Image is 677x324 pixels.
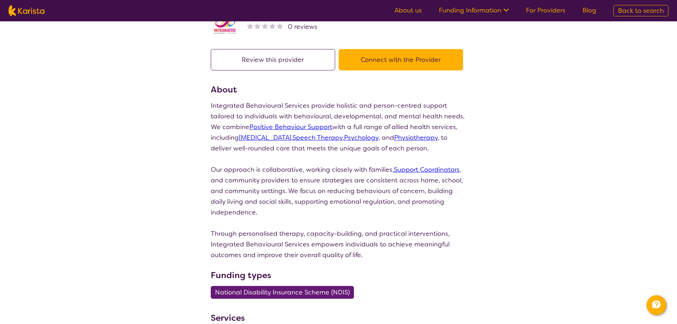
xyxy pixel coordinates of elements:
a: About us [394,6,422,15]
img: nonereviewstar [262,23,268,29]
img: lmmxwvha0bjqhp7lwnjr.png [211,15,239,34]
h3: Funding types [211,269,467,282]
a: Funding Information [439,6,509,15]
h2: Intergrated Behavioural Services [247,9,420,21]
img: nonereviewstar [277,23,283,29]
a: Review this provider [211,55,339,64]
button: Review this provider [211,49,335,70]
span: Back to search [618,6,664,15]
a: Back to search [613,5,668,16]
img: nonereviewstar [269,23,275,29]
a: For Providers [526,6,565,15]
a: Support Coordinators [394,165,460,174]
h3: About [211,83,467,96]
button: Channel Menu [646,295,666,315]
img: nonereviewstar [254,23,260,29]
button: Connect with the Provider [339,49,463,70]
a: Blog [582,6,596,15]
img: Karista logo [9,5,44,16]
a: Speech Therapy [292,133,343,142]
span: National Disability Insurance Scheme (NDIS) [215,286,350,299]
img: nonereviewstar [247,23,253,29]
a: Connect with the Provider [339,55,467,64]
a: National Disability Insurance Scheme (NDIS) [211,288,358,297]
a: Physiotherapy [394,133,438,142]
p: Integrated Behavioural Services provide holistic and person-centred support tailored to individua... [211,100,467,260]
a: Positive Behaviour Support [249,123,332,131]
a: Psychology [344,133,378,142]
a: [MEDICAL_DATA] [239,133,291,142]
span: 0 reviews [288,21,317,32]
